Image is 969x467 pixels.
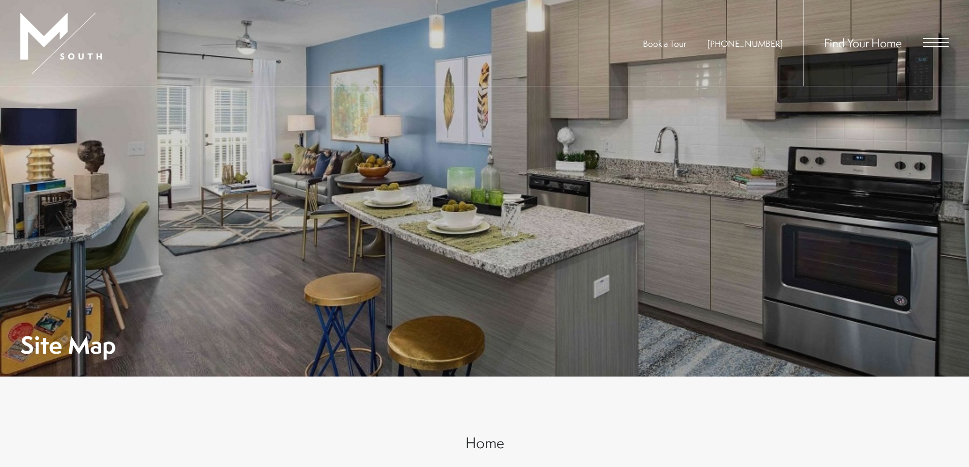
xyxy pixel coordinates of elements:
button: Open Menu [923,38,949,47]
a: Go to Home [403,427,567,459]
a: Call Us at 813-570-8014 [708,38,783,49]
a: Find Your Home [824,35,902,51]
span: [PHONE_NUMBER] [708,38,783,49]
h1: Site Map [20,333,116,356]
a: Book a Tour [643,38,686,49]
span: Home [465,432,504,453]
img: MSouth [20,13,102,74]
